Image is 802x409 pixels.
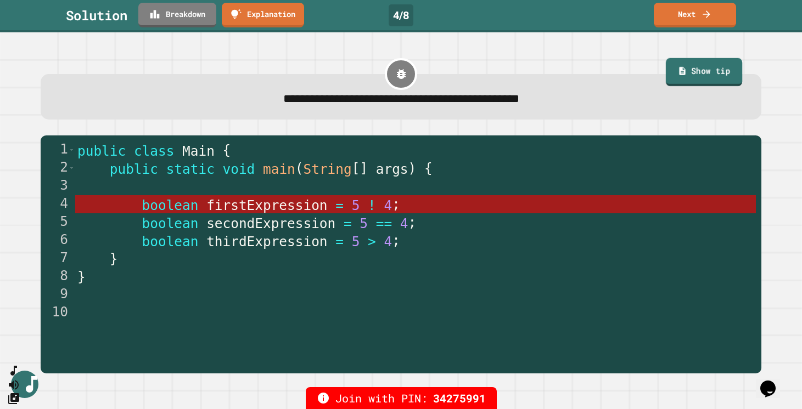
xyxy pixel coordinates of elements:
[222,3,304,27] a: Explanation
[376,161,408,177] span: args
[222,161,255,177] span: void
[134,143,174,159] span: class
[142,234,198,249] span: boolean
[756,365,791,398] iframe: chat widget
[335,234,344,249] span: =
[344,215,352,231] span: =
[389,4,413,26] div: 4 / 8
[306,387,497,409] div: Join with PIN:
[182,143,215,159] span: Main
[368,234,376,249] span: >
[206,197,327,213] span: firstExpression
[7,364,20,378] button: SpeedDial basic example
[335,197,344,213] span: =
[142,197,198,213] span: boolean
[69,159,75,177] span: Toggle code folding, rows 2 through 7
[41,141,75,159] div: 1
[665,58,742,87] a: Show tip
[303,161,351,177] span: String
[66,5,127,25] div: Solution
[654,3,736,27] a: Next
[142,215,198,231] span: boolean
[41,159,75,177] div: 2
[138,3,216,27] a: Breakdown
[41,231,75,249] div: 6
[166,161,214,177] span: static
[41,268,75,286] div: 8
[384,234,392,249] span: 4
[41,213,75,231] div: 5
[376,215,392,231] span: ==
[368,197,376,213] span: !
[206,215,335,231] span: secondExpression
[7,378,20,391] button: Mute music
[206,234,327,249] span: thirdExpression
[110,161,158,177] span: public
[400,215,408,231] span: 4
[7,391,20,405] button: Change Music
[263,161,295,177] span: main
[41,249,75,268] div: 7
[351,197,360,213] span: 5
[77,143,126,159] span: public
[41,177,75,195] div: 3
[41,195,75,213] div: 4
[360,215,368,231] span: 5
[41,304,75,322] div: 10
[433,390,486,406] span: 34275991
[41,286,75,304] div: 9
[69,141,75,159] span: Toggle code folding, rows 1 through 8
[351,234,360,249] span: 5
[384,197,392,213] span: 4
